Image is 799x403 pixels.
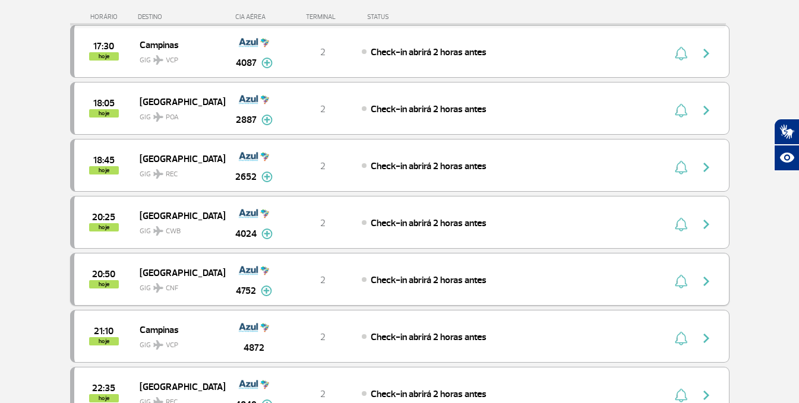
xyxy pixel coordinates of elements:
[675,217,687,231] img: sino-painel-voo.svg
[699,331,713,345] img: seta-direita-painel-voo.svg
[140,106,216,123] span: GIG
[320,331,326,343] span: 2
[153,55,163,65] img: destiny_airplane.svg
[774,119,799,171] div: Plugin de acessibilidade da Hand Talk.
[153,226,163,236] img: destiny_airplane.svg
[699,46,713,61] img: seta-direita-painel-voo.svg
[320,388,326,400] span: 2
[320,217,326,229] span: 2
[320,160,326,172] span: 2
[166,169,178,180] span: REC
[675,103,687,118] img: sino-painel-voo.svg
[166,55,178,66] span: VCP
[225,13,284,21] div: CIA AÉREA
[93,99,115,107] span: 2025-08-25 18:05:00
[371,331,487,343] span: Check-in abrirá 2 horas antes
[89,337,119,345] span: hoje
[371,103,487,115] span: Check-in abrirá 2 horas antes
[675,388,687,402] img: sino-painel-voo.svg
[320,274,326,286] span: 2
[361,13,458,21] div: STATUS
[371,160,487,172] span: Check-in abrirá 2 horas antes
[774,145,799,171] button: Abrir recursos assistivos.
[166,340,178,351] span: VCP
[284,13,361,21] div: TERMINAL
[236,113,257,127] span: 2887
[153,283,163,293] img: destiny_airplane.svg
[166,226,181,237] span: CWB
[320,103,326,115] span: 2
[774,119,799,145] button: Abrir tradutor de língua de sinais.
[92,270,115,278] span: 2025-08-25 20:50:00
[138,13,225,21] div: DESTINO
[235,227,257,241] span: 4024
[93,42,114,50] span: 2025-08-25 17:30:00
[140,94,216,109] span: [GEOGRAPHIC_DATA]
[89,394,119,402] span: hoje
[261,229,273,239] img: mais-info-painel-voo.svg
[371,217,487,229] span: Check-in abrirá 2 horas antes
[166,283,178,294] span: CNF
[140,265,216,280] span: [GEOGRAPHIC_DATA]
[675,331,687,345] img: sino-painel-voo.svg
[261,172,273,182] img: mais-info-painel-voo.svg
[675,274,687,288] img: sino-painel-voo.svg
[140,277,216,294] span: GIG
[675,160,687,174] img: sino-painel-voo.svg
[236,284,256,298] span: 4752
[140,334,216,351] span: GIG
[89,166,119,174] span: hoje
[699,274,713,288] img: seta-direita-painel-voo.svg
[261,285,272,296] img: mais-info-painel-voo.svg
[244,341,264,355] span: 4872
[140,151,216,166] span: [GEOGRAPHIC_DATA]
[699,388,713,402] img: seta-direita-painel-voo.svg
[94,327,113,335] span: 2025-08-25 21:10:00
[699,217,713,231] img: seta-direita-painel-voo.svg
[92,213,115,221] span: 2025-08-25 20:25:00
[89,52,119,61] span: hoje
[140,163,216,180] span: GIG
[89,223,119,231] span: hoje
[89,109,119,118] span: hoje
[261,115,273,125] img: mais-info-painel-voo.svg
[675,46,687,61] img: sino-painel-voo.svg
[699,160,713,174] img: seta-direita-painel-voo.svg
[371,46,487,58] span: Check-in abrirá 2 horas antes
[140,49,216,66] span: GIG
[371,388,487,400] span: Check-in abrirá 2 horas antes
[153,112,163,122] img: destiny_airplane.svg
[93,156,115,164] span: 2025-08-25 18:45:00
[166,112,179,123] span: POA
[140,37,216,52] span: Campinas
[235,170,257,184] span: 2652
[153,340,163,350] img: destiny_airplane.svg
[699,103,713,118] img: seta-direita-painel-voo.svg
[236,56,257,70] span: 4087
[153,169,163,179] img: destiny_airplane.svg
[92,384,115,392] span: 2025-08-25 22:35:00
[140,220,216,237] span: GIG
[371,274,487,286] span: Check-in abrirá 2 horas antes
[320,46,326,58] span: 2
[140,208,216,223] span: [GEOGRAPHIC_DATA]
[74,13,138,21] div: HORÁRIO
[140,322,216,337] span: Campinas
[261,58,273,68] img: mais-info-painel-voo.svg
[140,379,216,394] span: [GEOGRAPHIC_DATA]
[89,280,119,288] span: hoje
